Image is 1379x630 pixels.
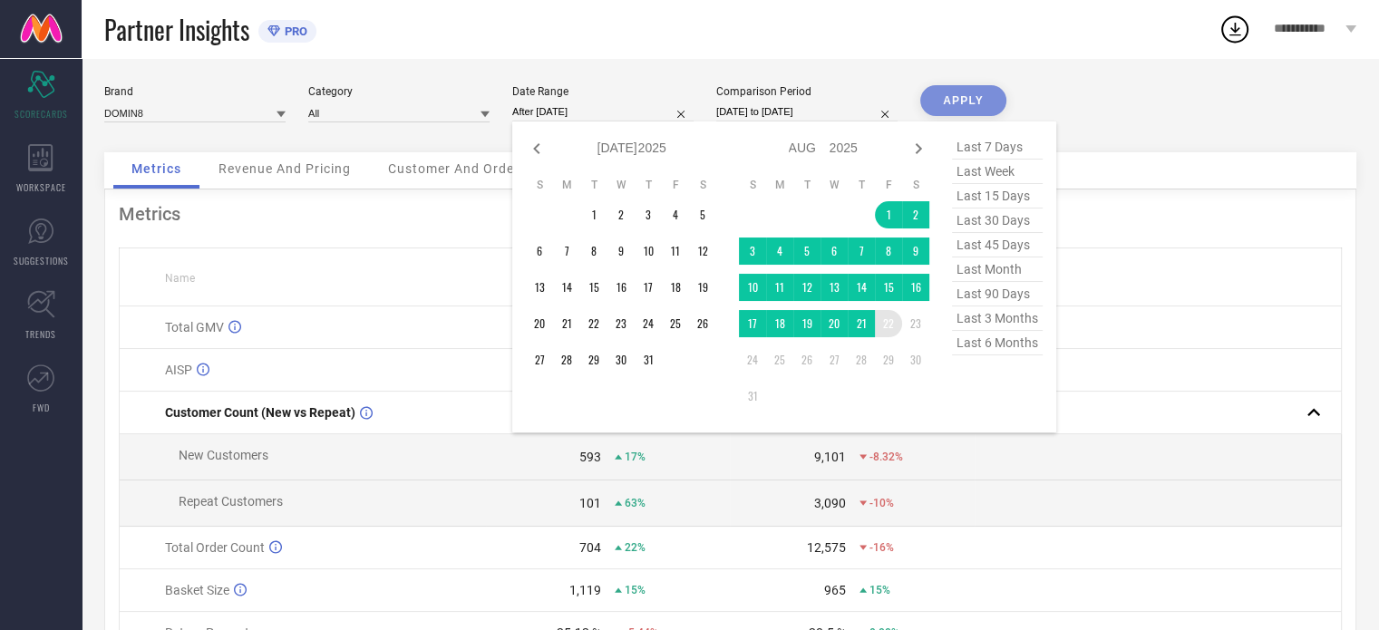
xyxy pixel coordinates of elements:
th: Monday [766,178,793,192]
td: Wed Jul 16 2025 [607,274,635,301]
th: Thursday [848,178,875,192]
div: Category [308,85,490,98]
td: Sat Jul 12 2025 [689,237,716,265]
span: last 90 days [952,282,1043,306]
span: last week [952,160,1043,184]
span: 63% [625,497,646,509]
td: Mon Jul 28 2025 [553,346,580,373]
span: -10% [869,497,894,509]
span: AISP [165,363,192,377]
span: last 15 days [952,184,1043,208]
th: Wednesday [607,178,635,192]
span: New Customers [179,448,268,462]
span: PRO [280,24,307,38]
td: Wed Jul 09 2025 [607,237,635,265]
td: Sun Aug 31 2025 [739,383,766,410]
span: Revenue And Pricing [219,161,351,176]
td: Thu Aug 21 2025 [848,310,875,337]
div: 3,090 [814,496,846,510]
td: Wed Jul 30 2025 [607,346,635,373]
span: Total Order Count [165,540,265,555]
td: Fri Aug 22 2025 [875,310,902,337]
td: Thu Jul 31 2025 [635,346,662,373]
td: Fri Aug 15 2025 [875,274,902,301]
th: Wednesday [821,178,848,192]
td: Tue Jul 08 2025 [580,237,607,265]
th: Friday [662,178,689,192]
span: Partner Insights [104,11,249,48]
span: WORKSPACE [16,180,66,194]
th: Monday [553,178,580,192]
span: last 7 days [952,135,1043,160]
td: Mon Aug 11 2025 [766,274,793,301]
td: Sat Aug 23 2025 [902,310,929,337]
td: Wed Aug 06 2025 [821,237,848,265]
span: TRENDS [25,327,56,341]
td: Fri Jul 18 2025 [662,274,689,301]
div: Previous month [526,138,548,160]
td: Sun Jul 06 2025 [526,237,553,265]
input: Select comparison period [716,102,898,121]
td: Thu Aug 14 2025 [848,274,875,301]
th: Sunday [526,178,553,192]
td: Tue Aug 26 2025 [793,346,821,373]
td: Fri Jul 11 2025 [662,237,689,265]
span: 17% [625,451,646,463]
td: Sat Aug 09 2025 [902,237,929,265]
span: Repeat Customers [179,494,283,509]
td: Sat Jul 19 2025 [689,274,716,301]
span: last 6 months [952,331,1043,355]
div: 101 [579,496,601,510]
td: Sat Jul 26 2025 [689,310,716,337]
div: 704 [579,540,601,555]
td: Sat Aug 30 2025 [902,346,929,373]
td: Mon Aug 18 2025 [766,310,793,337]
div: Next month [908,138,929,160]
span: Total GMV [165,320,224,334]
td: Fri Jul 25 2025 [662,310,689,337]
td: Sun Jul 27 2025 [526,346,553,373]
td: Mon Jul 14 2025 [553,274,580,301]
th: Saturday [902,178,929,192]
div: 12,575 [807,540,846,555]
td: Tue Aug 19 2025 [793,310,821,337]
td: Sun Aug 17 2025 [739,310,766,337]
td: Wed Jul 23 2025 [607,310,635,337]
td: Sun Aug 03 2025 [739,237,766,265]
th: Tuesday [793,178,821,192]
td: Fri Aug 08 2025 [875,237,902,265]
td: Mon Aug 25 2025 [766,346,793,373]
td: Fri Aug 29 2025 [875,346,902,373]
span: 15% [869,584,890,596]
th: Tuesday [580,178,607,192]
td: Sat Jul 05 2025 [689,201,716,228]
td: Wed Aug 13 2025 [821,274,848,301]
span: last 30 days [952,208,1043,233]
div: 1,119 [569,583,601,597]
div: Comparison Period [716,85,898,98]
input: Select date range [512,102,694,121]
td: Thu Jul 10 2025 [635,237,662,265]
span: Customer Count (New vs Repeat) [165,405,355,420]
td: Wed Jul 02 2025 [607,201,635,228]
span: Name [165,272,195,285]
span: -8.32% [869,451,903,463]
span: SCORECARDS [15,107,68,121]
td: Sun Jul 13 2025 [526,274,553,301]
td: Tue Jul 29 2025 [580,346,607,373]
td: Sat Aug 16 2025 [902,274,929,301]
td: Tue Jul 01 2025 [580,201,607,228]
th: Friday [875,178,902,192]
span: SUGGESTIONS [14,254,69,267]
span: 15% [625,584,646,596]
div: Brand [104,85,286,98]
td: Sat Aug 02 2025 [902,201,929,228]
span: -16% [869,541,894,554]
td: Mon Aug 04 2025 [766,237,793,265]
div: Date Range [512,85,694,98]
td: Tue Jul 22 2025 [580,310,607,337]
td: Thu Aug 28 2025 [848,346,875,373]
div: Metrics [119,203,1342,225]
td: Sun Aug 24 2025 [739,346,766,373]
td: Sun Aug 10 2025 [739,274,766,301]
